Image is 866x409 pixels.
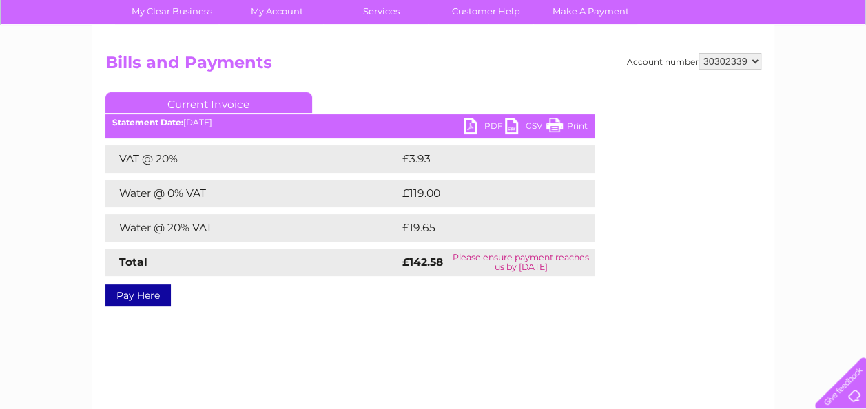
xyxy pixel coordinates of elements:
[105,92,312,113] a: Current Invoice
[30,36,101,78] img: logo.png
[399,145,562,173] td: £3.93
[112,117,183,127] b: Statement Date:
[658,59,688,69] a: Energy
[108,8,759,67] div: Clear Business is a trading name of Verastar Limited (registered in [GEOGRAPHIC_DATA] No. 3667643...
[606,7,701,24] a: 0333 014 3131
[105,214,399,242] td: Water @ 20% VAT
[627,53,761,70] div: Account number
[105,284,171,306] a: Pay Here
[746,59,766,69] a: Blog
[119,255,147,269] strong: Total
[697,59,738,69] a: Telecoms
[464,118,505,138] a: PDF
[821,59,853,69] a: Log out
[505,118,546,138] a: CSV
[546,118,588,138] a: Print
[105,180,399,207] td: Water @ 0% VAT
[105,145,399,173] td: VAT @ 20%
[105,53,761,79] h2: Bills and Payments
[447,249,594,276] td: Please ensure payment reaches us by [DATE]
[774,59,808,69] a: Contact
[105,118,595,127] div: [DATE]
[402,255,443,269] strong: £142.58
[399,180,568,207] td: £119.00
[623,59,650,69] a: Water
[399,214,566,242] td: £19.65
